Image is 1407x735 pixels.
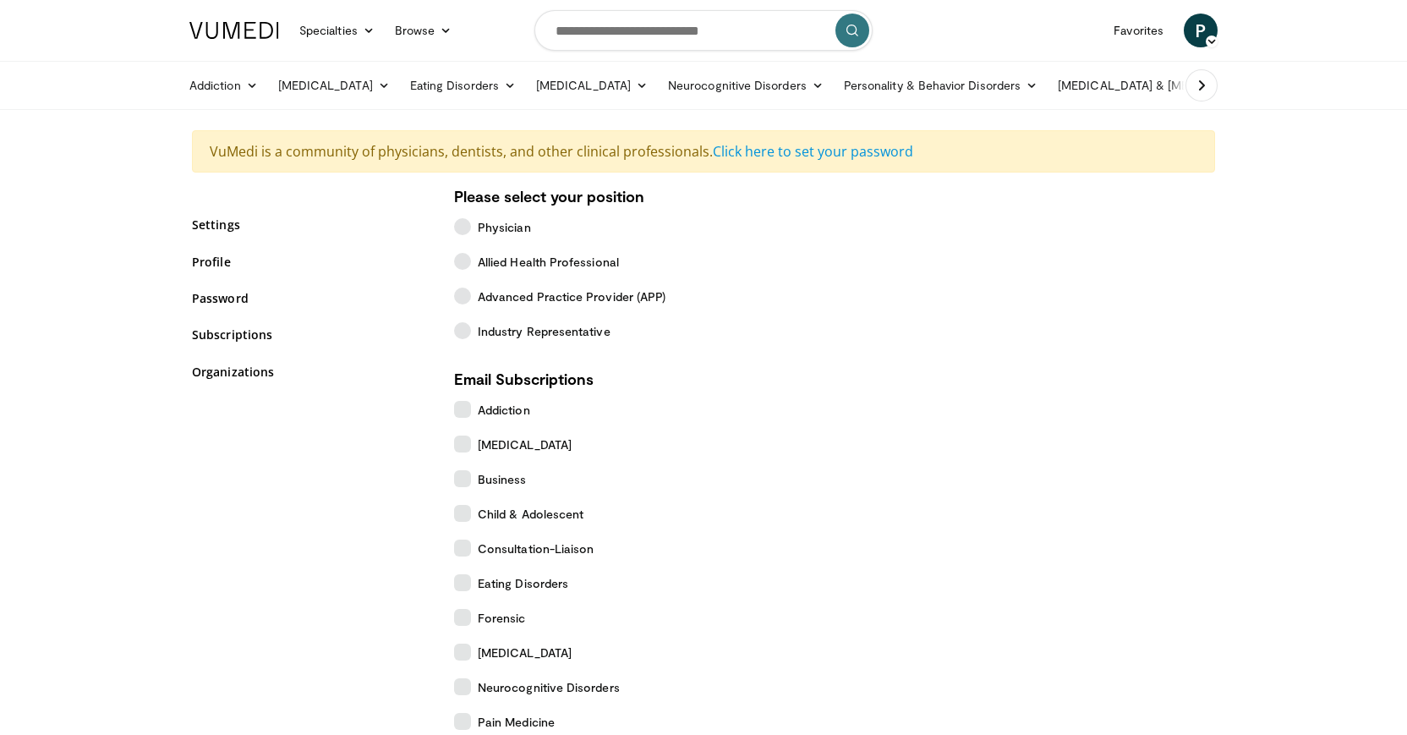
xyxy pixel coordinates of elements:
[658,69,834,102] a: Neurocognitive Disorders
[478,678,620,696] span: Neurocognitive Disorders
[454,187,644,206] strong: Please select your position
[1103,14,1174,47] a: Favorites
[478,505,583,523] span: Child & Adolescent
[192,130,1215,173] div: VuMedi is a community of physicians, dentists, and other clinical professionals.
[478,436,572,453] span: [MEDICAL_DATA]
[478,253,619,271] span: Allied Health Professional
[179,69,268,102] a: Addiction
[192,326,429,343] a: Subscriptions
[1184,14,1218,47] a: P
[478,713,555,731] span: Pain Medicine
[478,470,527,488] span: Business
[289,14,385,47] a: Specialties
[834,69,1048,102] a: Personality & Behavior Disorders
[478,288,665,305] span: Advanced Practice Provider (APP)
[192,216,429,233] a: Settings
[192,253,429,271] a: Profile
[713,142,913,161] a: Click here to set your password
[192,289,429,307] a: Password
[534,10,873,51] input: Search topics, interventions
[478,574,568,592] span: Eating Disorders
[478,401,530,419] span: Addiction
[1048,69,1289,102] a: [MEDICAL_DATA] & [MEDICAL_DATA]
[478,609,526,627] span: Forensic
[268,69,400,102] a: [MEDICAL_DATA]
[454,370,594,388] strong: Email Subscriptions
[385,14,463,47] a: Browse
[478,644,572,661] span: [MEDICAL_DATA]
[526,69,658,102] a: [MEDICAL_DATA]
[192,363,429,381] a: Organizations
[478,218,531,236] span: Physician
[189,22,279,39] img: VuMedi Logo
[478,540,594,557] span: Consultation-Liaison
[478,322,610,340] span: Industry Representative
[400,69,526,102] a: Eating Disorders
